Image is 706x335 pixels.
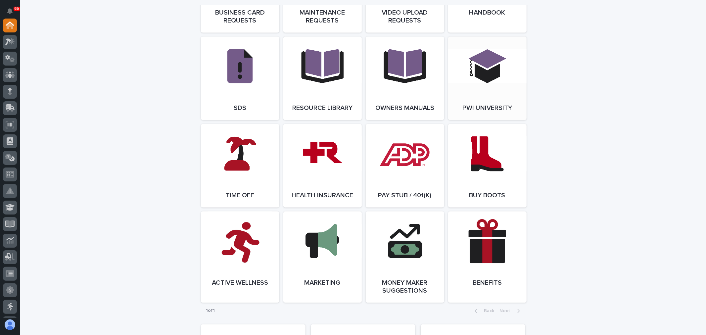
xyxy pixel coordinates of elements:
[201,124,279,207] a: Time Off
[448,211,527,303] a: Benefits
[366,36,444,120] a: Owners Manuals
[201,211,279,303] a: Active Wellness
[448,36,527,120] a: PWI University
[283,124,362,207] a: Health Insurance
[480,309,494,313] span: Back
[469,308,497,314] button: Back
[8,8,17,19] div: Notifications65
[366,124,444,207] a: Pay Stub / 401(k)
[201,303,220,319] p: 1 of 1
[283,211,362,303] a: Marketing
[497,308,525,314] button: Next
[448,124,527,207] a: Buy Boots
[201,36,279,120] a: SDS
[366,211,444,303] a: Money Maker Suggestions
[500,309,514,313] span: Next
[3,318,17,332] button: users-avatar
[283,36,362,120] a: Resource Library
[3,4,17,18] button: Notifications
[15,6,19,11] p: 65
